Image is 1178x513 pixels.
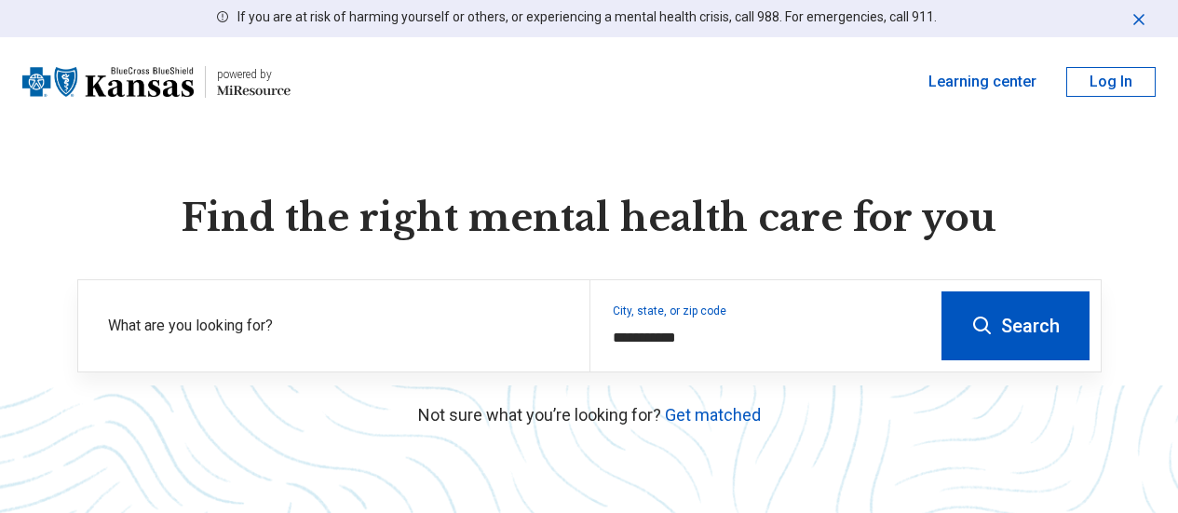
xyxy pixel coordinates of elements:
[1130,7,1148,30] button: Dismiss
[22,60,194,104] img: Blue Cross Blue Shield Kansas
[665,405,761,425] a: Get matched
[928,71,1036,93] a: Learning center
[1066,67,1156,97] button: Log In
[77,194,1102,242] h1: Find the right mental health care for you
[217,66,291,83] div: powered by
[77,402,1102,427] p: Not sure what you’re looking for?
[22,60,291,104] a: Blue Cross Blue Shield Kansaspowered by
[941,291,1090,360] button: Search
[108,315,567,337] label: What are you looking for?
[237,7,937,27] p: If you are at risk of harming yourself or others, or experiencing a mental health crisis, call 98...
